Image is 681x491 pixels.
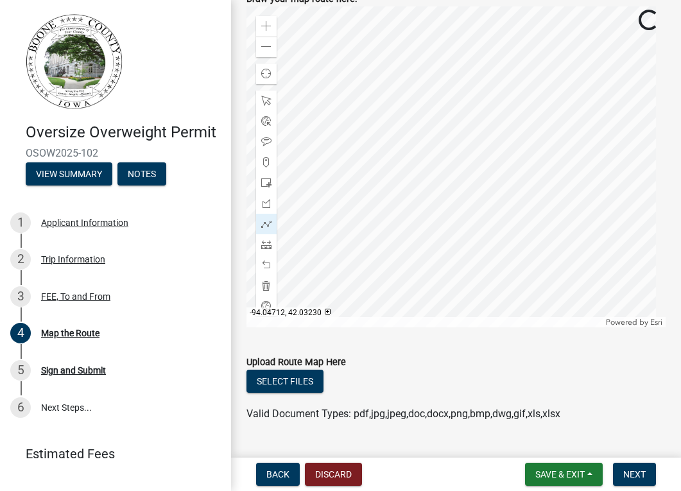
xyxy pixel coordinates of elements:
[246,358,346,367] label: Upload Route Map Here
[256,463,300,486] button: Back
[41,218,128,227] div: Applicant Information
[117,162,166,185] button: Notes
[10,397,31,418] div: 6
[10,286,31,307] div: 3
[41,255,105,264] div: Trip Information
[26,13,123,110] img: Boone County, Iowa
[256,16,277,37] div: Zoom in
[41,329,99,338] div: Map the Route
[26,147,205,159] span: OSOW2025-102
[246,408,560,420] span: Valid Document Types: pdf,jpg,jpeg,doc,docx,png,bmp,dwg,gif,xls,xlsx
[26,169,112,180] wm-modal-confirm: Summary
[10,212,31,233] div: 1
[256,64,277,84] div: Find my location
[266,469,289,479] span: Back
[41,366,106,375] div: Sign and Submit
[623,469,646,479] span: Next
[10,323,31,343] div: 4
[650,318,662,327] a: Esri
[613,463,656,486] button: Next
[246,370,323,393] button: Select files
[41,292,110,301] div: FEE, To and From
[117,169,166,180] wm-modal-confirm: Notes
[305,463,362,486] button: Discard
[26,123,221,142] h4: Oversize Overweight Permit
[603,317,666,327] div: Powered by
[535,469,585,479] span: Save & Exit
[256,37,277,57] div: Zoom out
[10,360,31,381] div: 5
[26,162,112,185] button: View Summary
[10,441,211,467] a: Estimated Fees
[525,463,603,486] button: Save & Exit
[10,249,31,270] div: 2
